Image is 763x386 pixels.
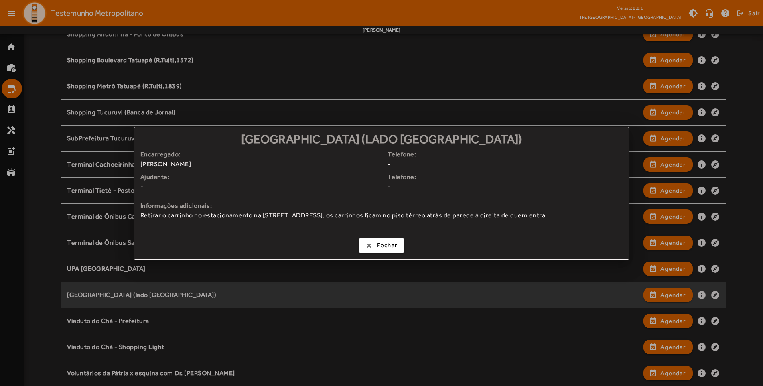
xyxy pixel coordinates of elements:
[140,211,623,220] span: Retirar o carrinho no estacionamento na [STREET_ADDRESS], os carrinhos ficam no piso térreo atrás...
[388,150,629,159] strong: Telefone:
[140,201,623,211] strong: Informações adicionais:
[134,127,629,149] h1: [GEOGRAPHIC_DATA] (lado [GEOGRAPHIC_DATA])
[140,150,381,159] strong: Encarregado:
[140,159,381,169] span: [PERSON_NAME]
[388,182,629,191] span: -
[388,172,629,182] strong: Telefone:
[140,172,381,182] strong: Ajudante:
[140,182,381,191] span: -
[377,241,398,250] span: Fechar
[359,238,405,253] button: Fechar
[388,159,629,169] span: -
